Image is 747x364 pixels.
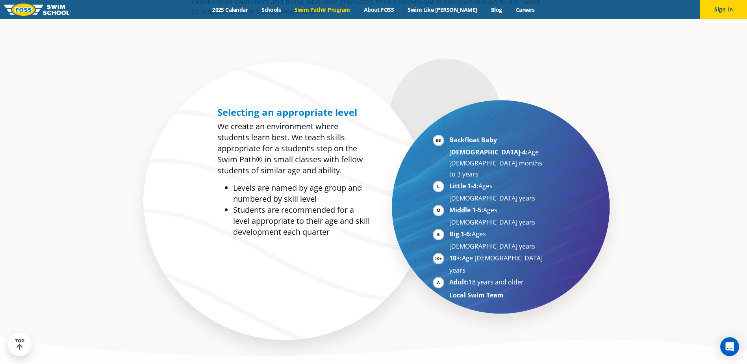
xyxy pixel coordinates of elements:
strong: 10+: [449,254,462,262]
strong: Adult: [449,278,469,286]
div: TOP [15,338,24,351]
li: Age [DEMOGRAPHIC_DATA] months to 3 years [449,134,546,180]
a: 2025 Calendar [206,6,255,13]
a: About FOSS [357,6,401,13]
li: Levels are named by age group and numbered by skill level [233,182,370,204]
p: We create an environment where students learn best. We teach skills appropriate for a student’s s... [217,121,370,176]
a: Swim Like [PERSON_NAME] [401,6,484,13]
span: Selecting an appropriate level [217,106,357,119]
strong: Middle 1-5: [449,206,483,214]
strong: Little 1-4: [449,182,478,190]
li: Ages [DEMOGRAPHIC_DATA] years [449,180,546,204]
a: Careers [509,6,541,13]
strong: Local Swim Team [449,291,504,299]
strong: Big 1-6: [449,230,472,238]
a: Schools [255,6,288,13]
a: Blog [484,6,509,13]
div: Open Intercom Messenger [720,337,739,356]
strong: Backfloat Baby [DEMOGRAPHIC_DATA]-4: [449,136,528,156]
li: Age [DEMOGRAPHIC_DATA] years [449,253,546,276]
a: Swim Path® Program [288,6,357,13]
img: FOSS Swim School Logo [4,4,71,16]
li: 18 years and older [449,277,546,289]
li: Ages [DEMOGRAPHIC_DATA] years [449,228,546,252]
li: Students are recommended for a level appropriate to their age and skill development each quarter [233,204,370,238]
li: Ages [DEMOGRAPHIC_DATA] years [449,204,546,228]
